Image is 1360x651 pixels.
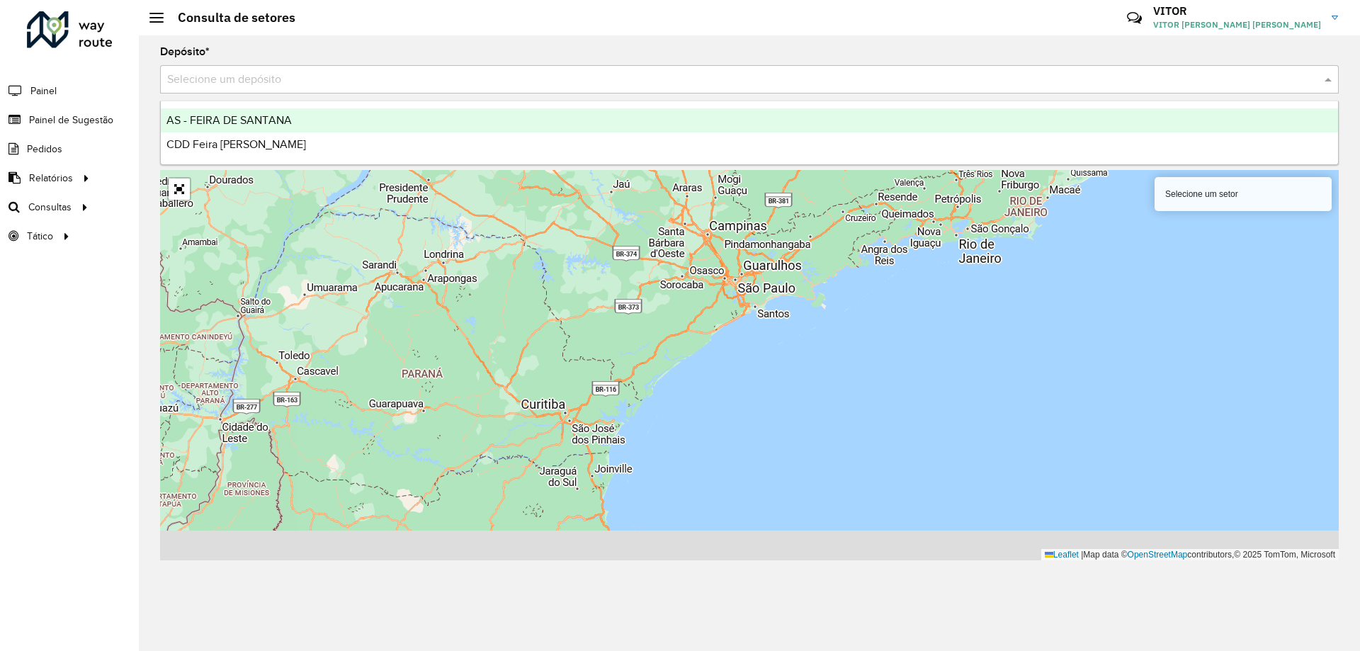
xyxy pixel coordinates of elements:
[1153,4,1321,18] h3: VITOR
[160,101,1339,165] ng-dropdown-panel: Options list
[1041,549,1339,561] div: Map data © contributors,© 2025 TomTom, Microsoft
[27,142,62,157] span: Pedidos
[1155,177,1332,211] div: Selecione um setor
[169,179,190,200] a: Abrir mapa em tela cheia
[166,138,306,150] span: CDD Feira [PERSON_NAME]
[29,113,113,128] span: Painel de Sugestão
[1045,550,1079,560] a: Leaflet
[1081,550,1083,560] span: |
[28,200,72,215] span: Consultas
[27,229,53,244] span: Tático
[164,10,295,26] h2: Consulta de setores
[1153,18,1321,31] span: VITOR [PERSON_NAME] [PERSON_NAME]
[160,43,210,60] label: Depósito
[29,171,73,186] span: Relatórios
[166,114,292,126] span: AS - FEIRA DE SANTANA
[30,84,57,98] span: Painel
[1119,3,1150,33] a: Contato Rápido
[1128,550,1188,560] a: OpenStreetMap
